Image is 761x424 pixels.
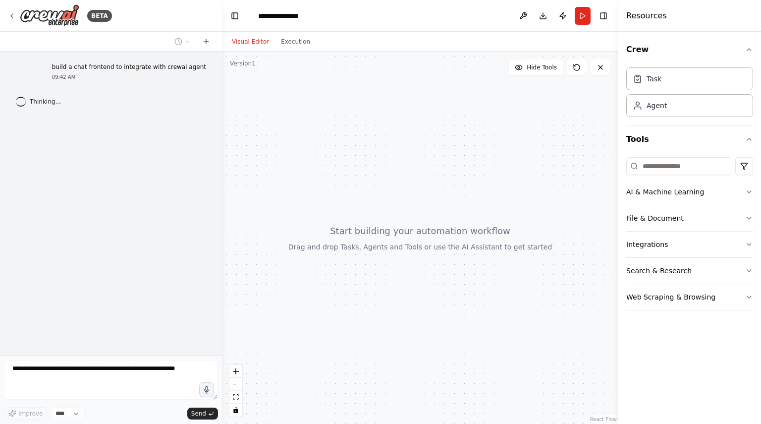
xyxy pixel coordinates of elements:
div: Crew [626,63,753,125]
div: Tools [626,153,753,318]
button: fit view [229,391,242,404]
button: Hide right sidebar [597,9,610,23]
button: Integrations [626,232,753,257]
nav: breadcrumb [258,11,308,21]
button: Send [187,408,218,420]
img: Logo [20,4,79,27]
span: Thinking... [30,98,61,106]
button: Visual Editor [226,36,275,48]
button: Hide left sidebar [228,9,242,23]
span: Hide Tools [527,63,557,71]
button: Execution [275,36,316,48]
button: AI & Machine Learning [626,179,753,205]
button: zoom in [229,365,242,378]
button: Crew [626,36,753,63]
span: Send [191,410,206,418]
p: build a chat frontend to integrate with crewai agent [52,63,206,71]
div: Task [647,74,661,84]
span: Improve [18,410,43,418]
button: Click to speak your automation idea [199,382,214,397]
h4: Resources [626,10,667,22]
button: Search & Research [626,258,753,284]
button: Switch to previous chat [170,36,194,48]
button: Improve [4,407,47,420]
button: zoom out [229,378,242,391]
button: Tools [626,125,753,153]
div: 09:42 AM [52,73,206,81]
button: toggle interactivity [229,404,242,417]
div: Agent [647,101,667,111]
div: BETA [87,10,112,22]
div: React Flow controls [229,365,242,417]
button: Start a new chat [198,36,214,48]
a: React Flow attribution [590,417,617,422]
button: File & Document [626,205,753,231]
button: Web Scraping & Browsing [626,284,753,310]
button: Hide Tools [509,60,563,75]
div: Version 1 [230,60,256,67]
